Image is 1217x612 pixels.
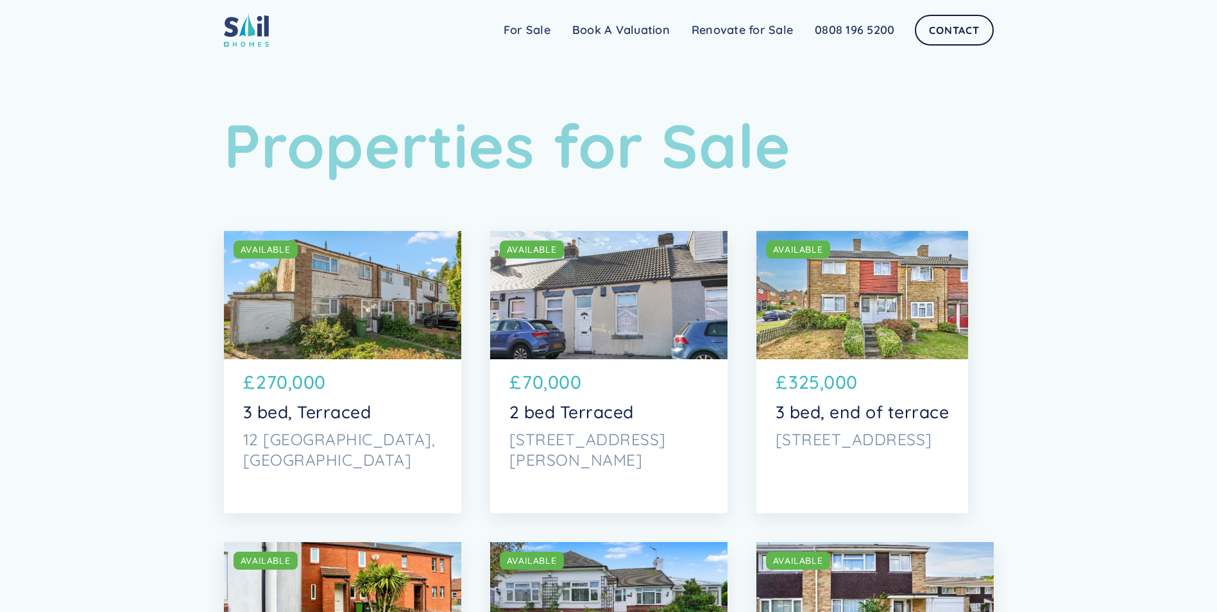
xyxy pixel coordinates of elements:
p: 3 bed, end of terrace [776,402,949,423]
a: Book A Valuation [561,17,681,43]
a: AVAILABLE£70,0002 bed Terraced[STREET_ADDRESS][PERSON_NAME] [490,231,728,513]
p: 325,000 [788,369,858,396]
p: 270,000 [256,369,326,396]
div: AVAILABLE [507,554,557,567]
a: Renovate for Sale [681,17,804,43]
div: AVAILABLE [773,554,823,567]
div: AVAILABLE [241,554,291,567]
a: AVAILABLE£270,0003 bed, Terraced12 [GEOGRAPHIC_DATA], [GEOGRAPHIC_DATA] [224,231,461,513]
div: AVAILABLE [241,243,291,256]
div: AVAILABLE [773,243,823,256]
img: sail home logo colored [224,13,269,47]
p: £ [243,369,255,396]
div: AVAILABLE [507,243,557,256]
a: AVAILABLE£325,0003 bed, end of terrace[STREET_ADDRESS] [756,231,969,513]
p: [STREET_ADDRESS] [776,429,949,450]
p: 2 bed Terraced [509,402,708,423]
a: 0808 196 5200 [804,17,905,43]
p: 12 [GEOGRAPHIC_DATA], [GEOGRAPHIC_DATA] [243,429,442,470]
p: 3 bed, Terraced [243,402,442,423]
a: For Sale [493,17,561,43]
p: 70,000 [522,369,581,396]
a: Contact [915,15,993,46]
p: £ [509,369,522,396]
h1: Properties for Sale [224,109,994,182]
p: £ [776,369,788,396]
p: [STREET_ADDRESS][PERSON_NAME] [509,429,708,470]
